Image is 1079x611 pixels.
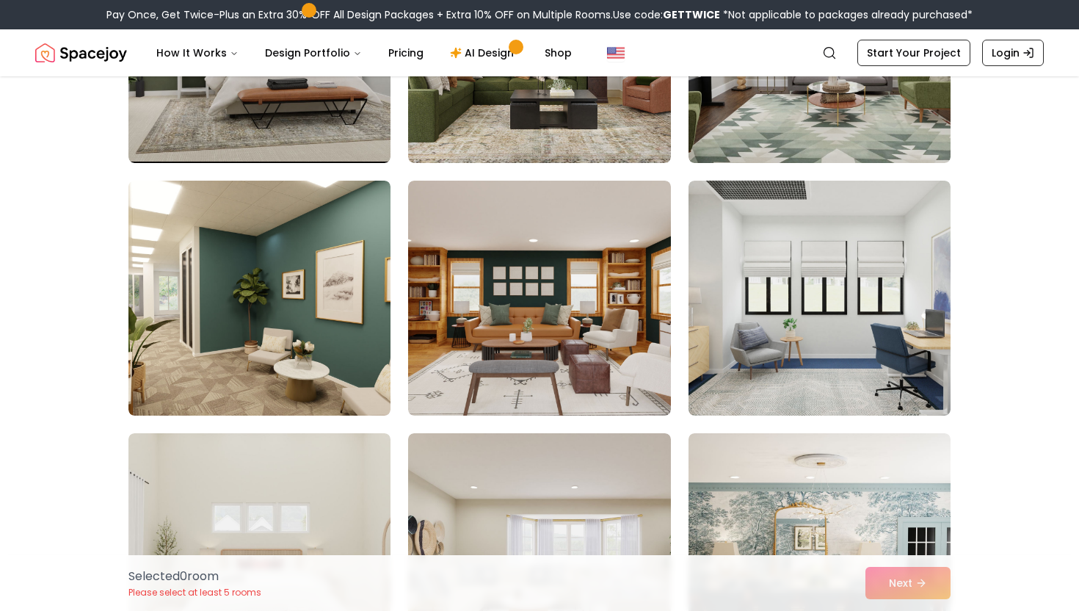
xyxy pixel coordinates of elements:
p: Selected 0 room [128,568,261,585]
a: Shop [533,38,584,68]
p: Please select at least 5 rooms [128,587,261,599]
a: Login [982,40,1044,66]
img: Room room-7 [128,181,390,416]
img: Room room-8 [408,181,670,416]
span: *Not applicable to packages already purchased* [720,7,973,22]
b: GETTWICE [663,7,720,22]
nav: Main [145,38,584,68]
button: How It Works [145,38,250,68]
span: Use code: [613,7,720,22]
a: Spacejoy [35,38,127,68]
img: Room room-9 [689,181,951,416]
div: Pay Once, Get Twice-Plus an Extra 30% OFF All Design Packages + Extra 10% OFF on Multiple Rooms. [106,7,973,22]
img: United States [607,44,625,62]
img: Spacejoy Logo [35,38,127,68]
a: Start Your Project [857,40,970,66]
button: Design Portfolio [253,38,374,68]
a: Pricing [377,38,435,68]
nav: Global [35,29,1044,76]
a: AI Design [438,38,530,68]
